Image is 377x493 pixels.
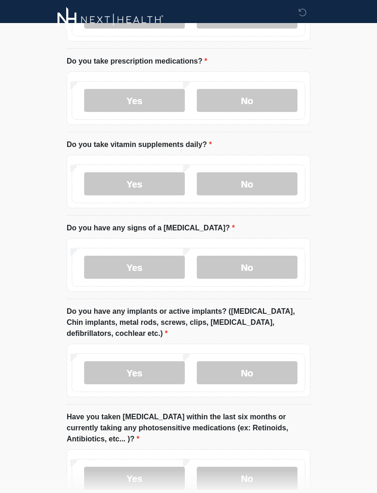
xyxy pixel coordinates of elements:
img: Next-Health Logo [57,7,164,32]
label: No [197,172,297,195]
label: Do you take prescription medications? [67,56,207,67]
label: Do you have any implants or active implants? ([MEDICAL_DATA], Chin implants, metal rods, screws, ... [67,306,310,339]
label: Do you have any signs of a [MEDICAL_DATA]? [67,223,235,234]
label: No [197,89,297,112]
label: No [197,467,297,490]
label: Do you take vitamin supplements daily? [67,139,212,150]
label: No [197,256,297,279]
label: Have you taken [MEDICAL_DATA] within the last six months or currently taking any photosensitive m... [67,411,310,445]
label: Yes [84,172,185,195]
label: Yes [84,89,185,112]
label: Yes [84,256,185,279]
label: Yes [84,361,185,384]
label: No [197,361,297,384]
label: Yes [84,467,185,490]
